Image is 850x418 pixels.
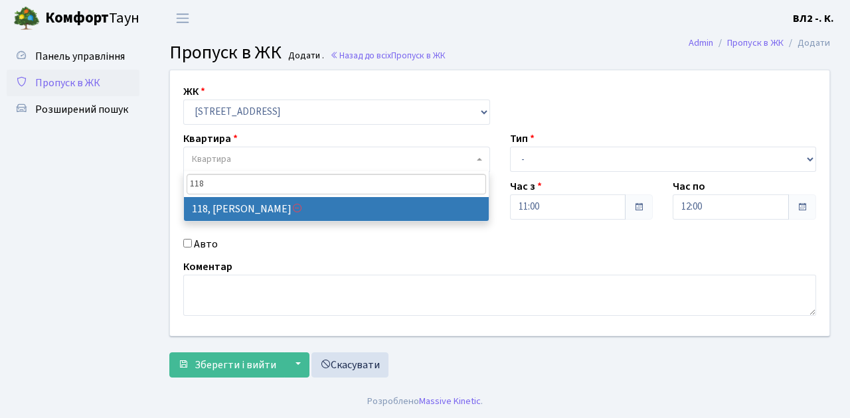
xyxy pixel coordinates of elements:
[7,96,139,123] a: Розширений пошук
[510,131,535,147] label: Тип
[727,36,784,50] a: Пропуск в ЖК
[7,43,139,70] a: Панель управління
[286,50,324,62] small: Додати .
[784,36,830,50] li: Додати
[169,39,282,66] span: Пропуск в ЖК
[169,352,285,378] button: Зберегти і вийти
[13,5,40,32] img: logo.png
[311,352,388,378] a: Скасувати
[184,197,489,221] li: 118, [PERSON_NAME]
[669,29,850,57] nav: breadcrumb
[45,7,139,30] span: Таун
[195,358,276,372] span: Зберегти і вийти
[689,36,713,50] a: Admin
[367,394,483,409] div: Розроблено .
[7,70,139,96] a: Пропуск в ЖК
[45,7,109,29] b: Комфорт
[330,49,446,62] a: Назад до всіхПропуск в ЖК
[793,11,834,27] a: ВЛ2 -. К.
[183,131,238,147] label: Квартира
[35,102,128,117] span: Розширений пошук
[166,7,199,29] button: Переключити навігацію
[673,178,705,194] label: Час по
[35,49,125,64] span: Панель управління
[35,76,100,90] span: Пропуск в ЖК
[419,394,481,408] a: Massive Kinetic
[510,178,542,194] label: Час з
[192,153,231,166] span: Квартира
[183,259,232,275] label: Коментар
[391,49,446,62] span: Пропуск в ЖК
[194,236,218,252] label: Авто
[183,84,205,100] label: ЖК
[793,11,834,26] b: ВЛ2 -. К.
